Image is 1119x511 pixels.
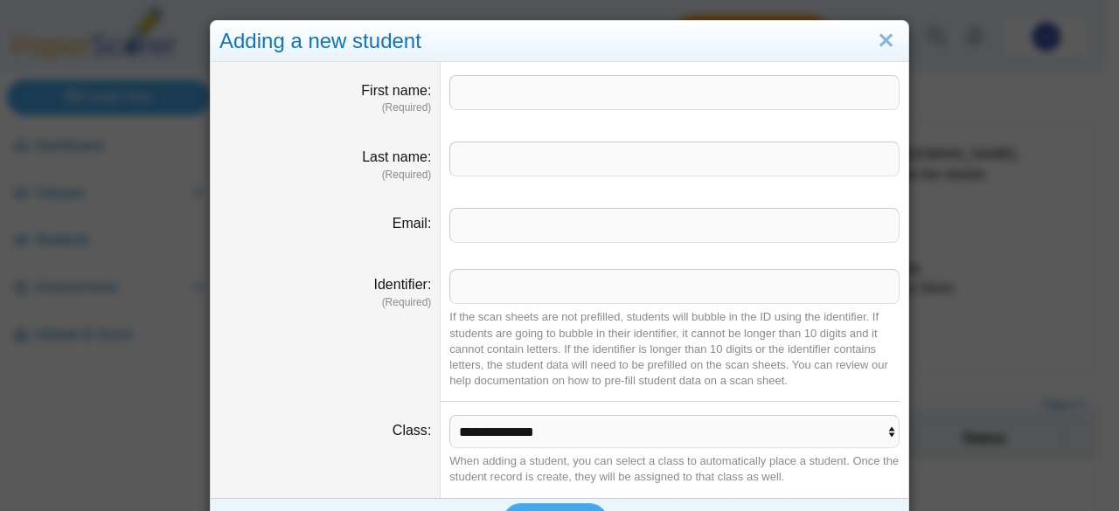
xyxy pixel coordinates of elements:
[393,423,431,438] label: Class
[219,100,431,115] dfn: (Required)
[393,216,431,231] label: Email
[872,26,900,56] a: Close
[362,149,431,164] label: Last name
[219,168,431,183] dfn: (Required)
[449,453,900,485] div: When adding a student, you can select a class to automatically place a student. Once the student ...
[374,277,432,292] label: Identifier
[361,83,431,98] label: First name
[449,309,900,389] div: If the scan sheets are not prefilled, students will bubble in the ID using the identifier. If stu...
[211,21,908,62] div: Adding a new student
[219,295,431,310] dfn: (Required)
